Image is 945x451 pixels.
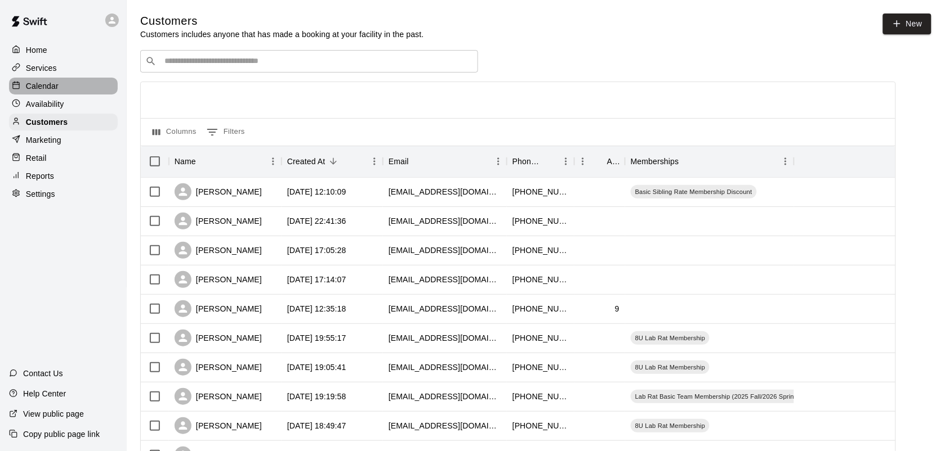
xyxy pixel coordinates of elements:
[175,242,262,259] div: [PERSON_NAME]
[265,153,282,170] button: Menu
[383,146,507,177] div: Email
[631,185,757,199] div: Basic Sibling Rate Membership Discount
[409,154,425,169] button: Sort
[631,392,805,401] span: Lab Rat Basic Team Membership (2025 Fall/2026 Spring)
[196,154,212,169] button: Sort
[512,186,569,197] div: +19164204924
[512,391,569,402] div: +19165092414
[282,146,383,177] div: Created At
[631,187,757,196] span: Basic Sibling Rate Membership Discount
[631,146,679,177] div: Memberships
[26,80,59,92] p: Calendar
[26,152,47,164] p: Retail
[287,391,346,402] div: 2025-08-05 19:19:58
[175,330,262,346] div: [PERSON_NAME]
[607,146,619,177] div: Age
[542,154,558,169] button: Sort
[389,303,501,314] div: ejsencil@gmail.com
[23,368,63,379] p: Contact Us
[9,132,118,148] a: Marketing
[23,429,100,440] p: Copy public page link
[26,44,47,56] p: Home
[512,332,569,344] div: +15109526509
[9,186,118,202] a: Settings
[175,300,262,317] div: [PERSON_NAME]
[512,215,569,227] div: +15303913983
[389,391,501,402] div: sac1432@icloud.com
[679,154,695,169] button: Sort
[625,146,794,177] div: Memberships
[287,362,346,373] div: 2025-08-06 19:05:41
[9,60,118,76] a: Services
[175,271,262,288] div: [PERSON_NAME]
[26,170,54,182] p: Reports
[631,421,710,430] span: 8U Lab Rat Membership
[9,150,118,166] a: Retail
[140,29,424,40] p: Customers includes anyone that has made a booking at your facility in the past.
[631,333,710,342] span: 8U Lab Rat Membership
[204,123,248,141] button: Show filters
[9,168,118,184] a: Reports
[169,146,282,177] div: Name
[631,363,710,372] span: 8U Lab Rat Membership
[175,359,262,376] div: [PERSON_NAME]
[615,303,619,314] div: 9
[9,96,118,112] a: Availability
[287,274,346,285] div: 2025-08-08 17:14:07
[23,388,66,399] p: Help Center
[175,388,262,405] div: [PERSON_NAME]
[389,274,501,285] div: michaeloprean@yahoo.com
[287,146,326,177] div: Created At
[150,123,199,141] button: Select columns
[9,42,118,58] a: Home
[9,114,118,130] a: Customers
[512,303,569,314] div: +19163971000
[175,146,196,177] div: Name
[631,419,710,432] div: 8U Lab Rat Membership
[287,186,346,197] div: 2025-08-13 12:10:09
[389,362,501,373] div: rtsegura@aol.com
[26,98,64,110] p: Availability
[26,134,61,146] p: Marketing
[389,332,501,344] div: carminaanddavid@gmail.com
[631,360,710,374] div: 8U Lab Rat Membership
[175,417,262,434] div: [PERSON_NAME]
[366,153,383,170] button: Menu
[175,183,262,200] div: [PERSON_NAME]
[140,50,478,73] div: Search customers by name or email
[512,274,569,285] div: +19165243926
[23,408,84,420] p: View public page
[591,154,607,169] button: Sort
[26,116,68,128] p: Customers
[389,215,501,227] div: paticiasc@icloud.com
[287,303,346,314] div: 2025-08-08 12:35:18
[574,146,625,177] div: Age
[389,420,501,431] div: jyerenasosa@gmail.com
[490,153,507,170] button: Menu
[389,146,409,177] div: Email
[287,332,346,344] div: 2025-08-06 19:55:17
[326,154,341,169] button: Sort
[26,62,57,74] p: Services
[631,390,805,403] div: Lab Rat Basic Team Membership (2025 Fall/2026 Spring)
[287,215,346,227] div: 2025-08-12 22:41:36
[558,153,574,170] button: Menu
[512,420,569,431] div: +19168132260
[140,13,424,29] h5: Customers
[389,186,501,197] div: tgraysr@egusd.net
[883,13,931,34] a: New
[9,78,118,94] a: Calendar
[26,188,55,200] p: Settings
[574,153,591,170] button: Menu
[631,331,710,345] div: 8U Lab Rat Membership
[512,362,569,373] div: +19168355664
[512,146,542,177] div: Phone Number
